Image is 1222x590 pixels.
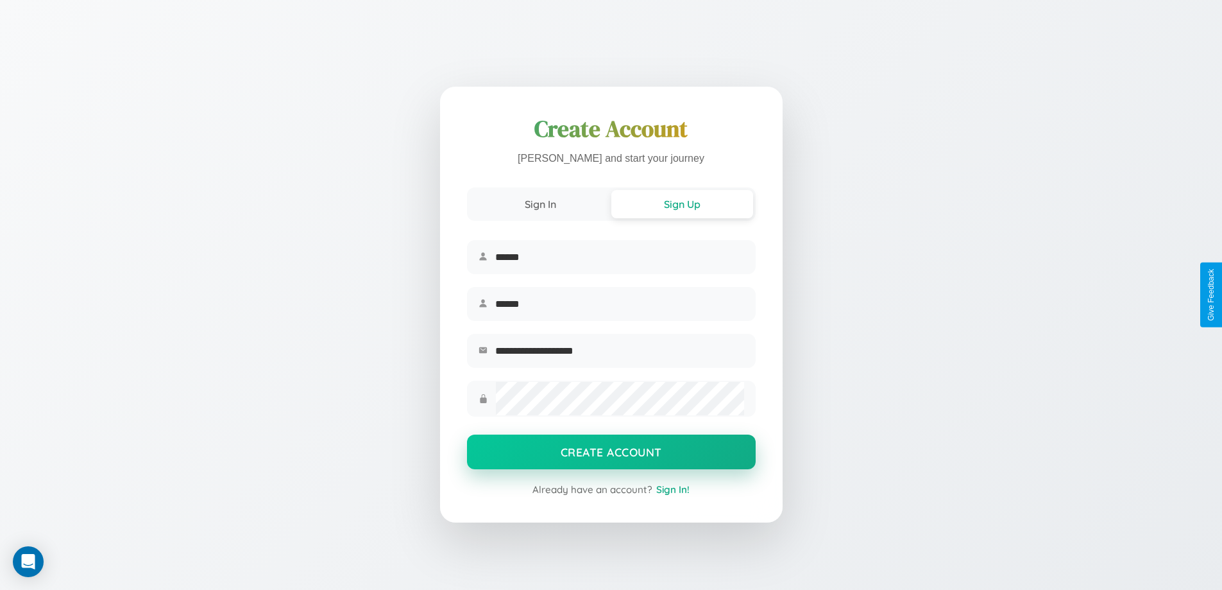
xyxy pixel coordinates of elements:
[467,435,756,469] button: Create Account
[611,190,753,218] button: Sign Up
[467,483,756,496] div: Already have an account?
[1207,269,1216,321] div: Give Feedback
[467,114,756,144] h1: Create Account
[13,546,44,577] div: Open Intercom Messenger
[656,483,690,496] span: Sign In!
[467,150,756,168] p: [PERSON_NAME] and start your journey
[470,190,611,218] button: Sign In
